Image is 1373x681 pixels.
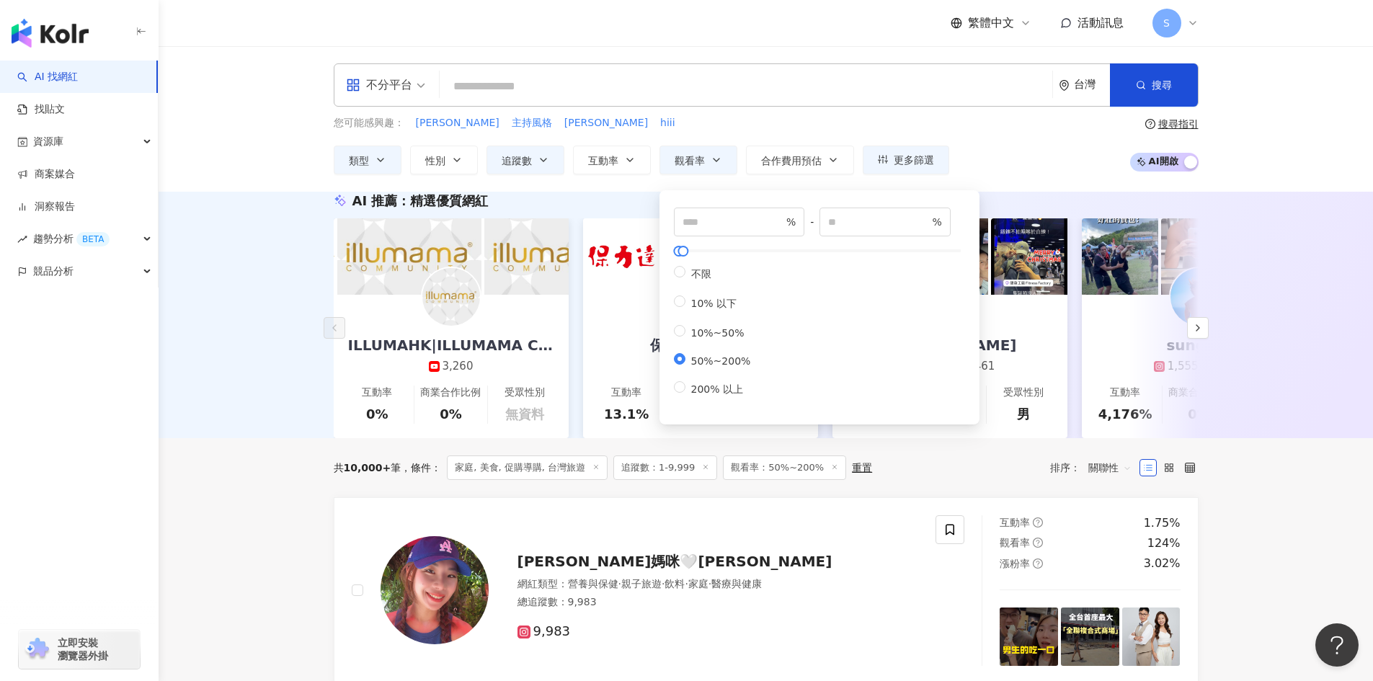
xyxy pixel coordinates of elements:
[337,184,481,329] img: post-image
[17,102,65,117] a: 找貼文
[366,405,388,423] div: 0%
[583,295,818,438] a: 保力達網路廣告3,980互動率13.1%商業合作比例0%受眾性別無資料
[346,74,412,97] div: 不分平台
[1168,386,1229,400] div: 商業合作比例
[659,146,737,174] button: 觀看率
[1000,607,1058,666] img: post-image
[511,115,553,131] button: 主持風格
[344,462,391,473] span: 10,000+
[33,125,63,158] span: 資源庫
[58,636,108,662] span: 立即安裝 瀏覽器外掛
[804,214,819,230] span: -
[19,630,140,669] a: chrome extension立即安裝 瀏覽器外掛
[708,578,711,589] span: ·
[410,146,478,174] button: 性別
[761,155,822,166] span: 合作費用預估
[484,184,628,329] img: post-image
[1110,63,1198,107] button: 搜尋
[564,116,648,130] span: [PERSON_NAME]
[1098,405,1152,423] div: 4,176%
[17,167,75,182] a: 商案媒合
[573,146,651,174] button: 互動率
[1158,118,1199,130] div: 搜尋指引
[443,359,474,374] div: 3,260
[665,578,685,589] span: 飲料
[334,146,401,174] button: 類型
[1122,607,1181,666] img: post-image
[1144,515,1181,531] div: 1.75%
[660,116,675,130] span: hiii
[636,335,765,355] div: 保力達網路廣告
[685,298,743,309] span: 10% 以下
[17,200,75,214] a: 洞察報告
[349,155,369,166] span: 類型
[517,553,832,570] span: [PERSON_NAME]媽咪🤍[PERSON_NAME]
[1170,268,1228,326] img: KOL Avatar
[334,295,569,438] a: ILLUMAHK|ILLUMAMA Community3,260互動率0%商業合作比例0%受眾性別無資料
[1088,456,1132,479] span: 關聯性
[505,405,544,423] div: 無資料
[1152,79,1172,91] span: 搜尋
[568,578,618,589] span: 營養與保健
[685,355,757,367] span: 50%~200%
[17,234,27,244] span: rise
[685,268,717,280] span: 不限
[517,624,571,639] span: 9,983
[1050,456,1139,479] div: 排序：
[685,383,749,395] span: 200% 以上
[425,155,445,166] span: 性別
[416,116,499,130] span: [PERSON_NAME]
[502,155,532,166] span: 追蹤數
[1161,218,1238,295] img: post-image
[1315,623,1359,667] iframe: Help Scout Beacon - Open
[415,115,500,131] button: [PERSON_NAME]
[618,578,621,589] span: ·
[1059,80,1070,91] span: environment
[346,78,360,92] span: appstore
[1003,386,1044,400] div: 受眾性別
[894,154,934,166] span: 更多篩選
[583,218,659,295] img: post-image
[1144,556,1181,571] div: 3.02%
[410,193,488,208] span: 精選優質網紅
[1033,538,1043,548] span: question-circle
[76,232,110,246] div: BETA
[786,214,796,230] span: %
[1163,15,1170,31] span: S
[440,405,462,423] div: 0%
[517,595,919,610] div: 總追蹤數 ： 9,983
[17,70,78,84] a: searchAI 找網紅
[12,19,89,48] img: logo
[334,462,401,473] div: 共 筆
[974,359,995,374] div: 461
[1145,119,1155,129] span: question-circle
[1188,405,1210,423] div: 0%
[352,192,489,210] div: AI 推薦 ：
[685,327,750,339] span: 10%~50%
[991,218,1067,295] img: post-image
[334,256,334,257] img: post-image
[401,462,441,473] span: 條件 ：
[362,386,392,400] div: 互動率
[746,146,854,174] button: 合作費用預估
[1061,607,1119,666] img: post-image
[1147,535,1181,551] div: 124%
[1152,335,1245,355] div: sung.73
[863,146,949,174] button: 更多篩選
[1033,517,1043,528] span: question-circle
[486,146,564,174] button: 追蹤數
[968,15,1014,31] span: 繁體中文
[33,255,74,288] span: 競品分析
[1110,386,1140,400] div: 互動率
[688,578,708,589] span: 家庭
[588,155,618,166] span: 互動率
[662,578,665,589] span: ·
[1000,517,1030,528] span: 互動率
[23,638,51,661] img: chrome extension
[1000,558,1030,569] span: 漲粉率
[422,268,480,326] img: KOL Avatar
[512,116,552,130] span: 主持風格
[1082,218,1158,295] img: post-image
[505,386,545,400] div: 受眾性別
[33,223,110,255] span: 趨勢分析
